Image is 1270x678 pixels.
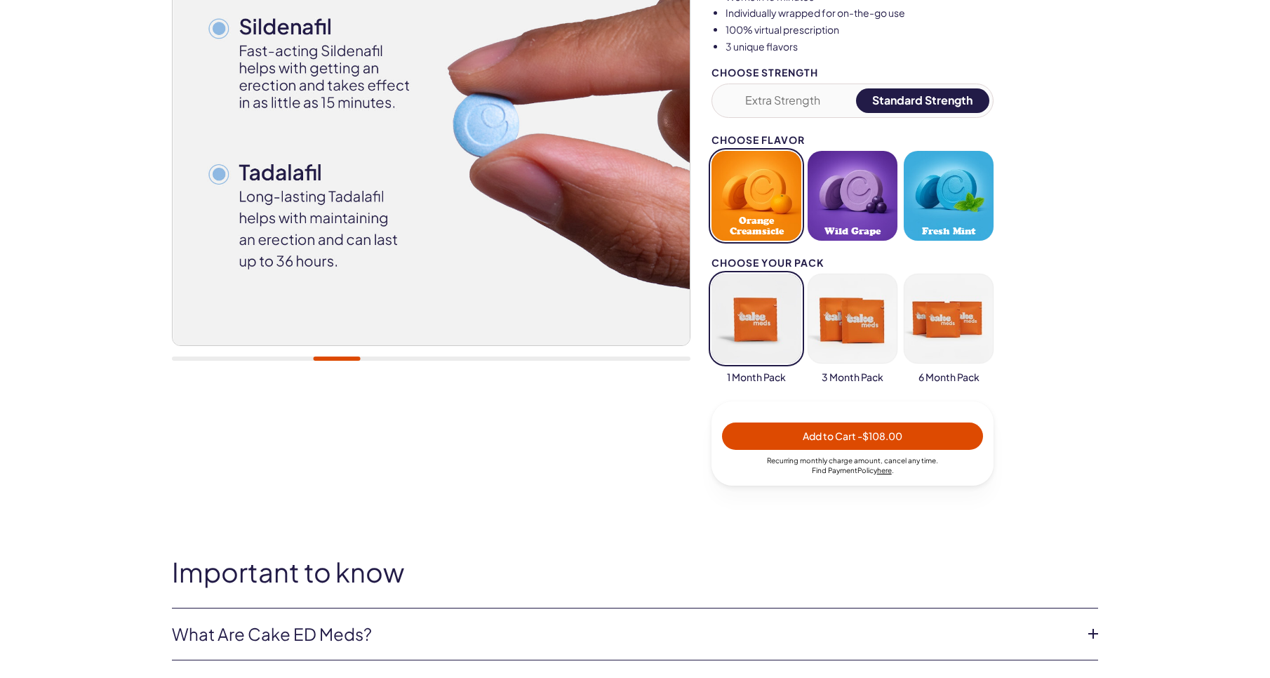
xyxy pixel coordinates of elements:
li: Individually wrapped for on-the-go use [726,6,1098,20]
span: - $108.00 [857,430,902,442]
span: Find Payment [812,466,857,474]
li: 100% virtual prescription [726,23,1098,37]
div: Choose Flavor [711,135,994,145]
button: Standard Strength [856,88,990,113]
a: What are Cake ED Meds? [172,623,1076,646]
div: Recurring monthly charge amount , cancel any time. Policy . [722,456,983,475]
a: here [877,466,892,474]
button: Add to Cart -$108.00 [722,423,983,450]
span: Add to Cart [803,430,902,442]
li: 3 unique flavors [726,40,1098,54]
span: Fresh Mint [922,226,975,237]
span: Wild Grape [824,226,881,237]
span: 6 Month Pack [918,371,980,385]
span: 3 Month Pack [822,371,883,385]
div: Choose Strength [711,67,994,78]
span: 1 Month Pack [727,371,786,385]
h2: Important to know [172,557,1098,587]
button: Extra Strength [716,88,850,113]
span: Orange Creamsicle [716,215,797,237]
div: Choose your pack [711,258,994,268]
